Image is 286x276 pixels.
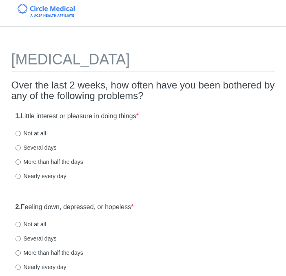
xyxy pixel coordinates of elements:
[16,203,21,210] strong: 2.
[16,112,139,121] label: Little interest or pleasure in doing things
[16,172,67,180] label: Nearly every day
[16,222,21,227] input: Not at all
[16,145,21,150] input: Several days
[16,159,21,165] input: More than half the days
[16,113,21,119] strong: 1.
[16,265,21,270] input: Nearly every day
[16,234,57,243] label: Several days
[16,129,46,137] label: Not at all
[11,51,275,72] h1: [MEDICAL_DATA]
[16,263,67,271] label: Nearly every day
[16,250,21,256] input: More than half the days
[16,236,21,241] input: Several days
[16,131,21,136] input: Not at all
[18,4,75,17] img: Circle Medical Logo
[16,174,21,179] input: Nearly every day
[16,220,46,228] label: Not at all
[16,144,57,152] label: Several days
[16,203,134,212] label: Feeling down, depressed, or hopeless
[16,158,83,166] label: More than half the days
[16,249,83,257] label: More than half the days
[11,80,275,102] h2: Over the last 2 weeks, how often have you been bothered by any of the following problems?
